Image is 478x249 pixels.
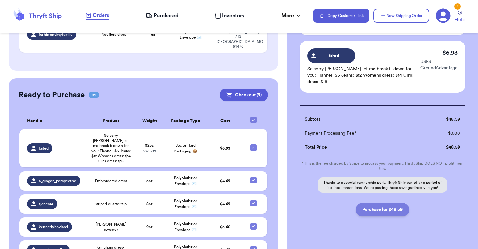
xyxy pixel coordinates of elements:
span: Box or Hard Packaging 📦 [174,144,197,153]
p: Thanks to a special partnership perk, Thryft Ship can offer a period of fee-free transactions. We... [318,177,447,193]
span: PolyMailer or Envelope ✉️ [174,176,197,186]
th: Product [87,113,135,129]
div: 26537 [PERSON_NAME] 210 [GEOGRAPHIC_DATA] , MO 64470 [217,30,260,49]
strong: oz [151,33,155,36]
th: Package Type [164,113,207,129]
a: 1 [436,8,451,23]
div: 1 [454,3,461,10]
a: Orders [86,12,109,20]
span: sjoness4 [39,201,53,206]
strong: 52 oz [145,144,154,147]
span: Handle [27,118,42,124]
span: Embroidered dress [95,178,127,183]
p: USPS GroundAdvantage [420,58,458,71]
th: Cost [207,113,243,129]
td: $ 48.59 [419,112,465,126]
span: 10 x 3 x 12 [143,149,156,153]
h2: Ready to Purchase [19,90,85,100]
button: Copy Customer Link [313,9,369,23]
span: a_ginger_perspective [39,178,76,183]
span: [PERSON_NAME] sweater [91,222,131,232]
span: PolyMailer or Envelope ✉️ [174,222,197,232]
td: $ 48.59 [419,140,465,154]
span: $ 4.69 [220,179,230,183]
div: More [281,12,302,19]
strong: 5 oz [146,179,153,183]
strong: 8 oz [146,202,153,206]
span: faited [319,53,349,58]
span: Help [454,16,465,24]
span: $ 5.60 [220,225,230,229]
a: Help [454,11,465,24]
span: Neuflora dress [101,32,126,37]
span: Orders [93,12,109,19]
td: Subtotal [300,112,419,126]
strong: 9 oz [146,225,153,229]
span: $ 4.69 [220,202,230,206]
span: So sorry [PERSON_NAME] let me break it down for you: Flannel: $5 Jeans: $12 Womens dress: $14 Gir... [91,133,131,164]
td: $ 0.00 [419,126,465,140]
a: Inventory [215,12,245,19]
span: Inventory [222,12,245,19]
span: 09 [89,92,99,98]
button: New Shipping Order [373,9,429,23]
p: $ 6.93 [443,48,458,57]
span: faited [39,146,49,151]
p: So sorry [PERSON_NAME] let me break it down for you: Flannel: $5 Jeans: $12 Womens dress: $14 Gir... [307,66,420,85]
td: Payment Processing Fee* [300,126,419,140]
th: Weight [135,113,164,129]
button: Checkout (9) [220,89,268,101]
a: Purchased [146,12,179,19]
span: Purchased [154,12,179,19]
td: Total Price [300,140,419,154]
p: * This is the fee charged by Stripe to process your payment. Thryft Ship DOES NOT profit from this. [300,161,465,171]
span: forhimandmyfamily [39,32,73,37]
span: $ 6.93 [220,146,230,150]
span: PolyMailer or Envelope ✉️ [174,199,197,209]
span: kennedyhovland [39,224,68,230]
span: striped quarter zip [95,201,127,206]
button: Purchase for $48.59 [356,203,409,216]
